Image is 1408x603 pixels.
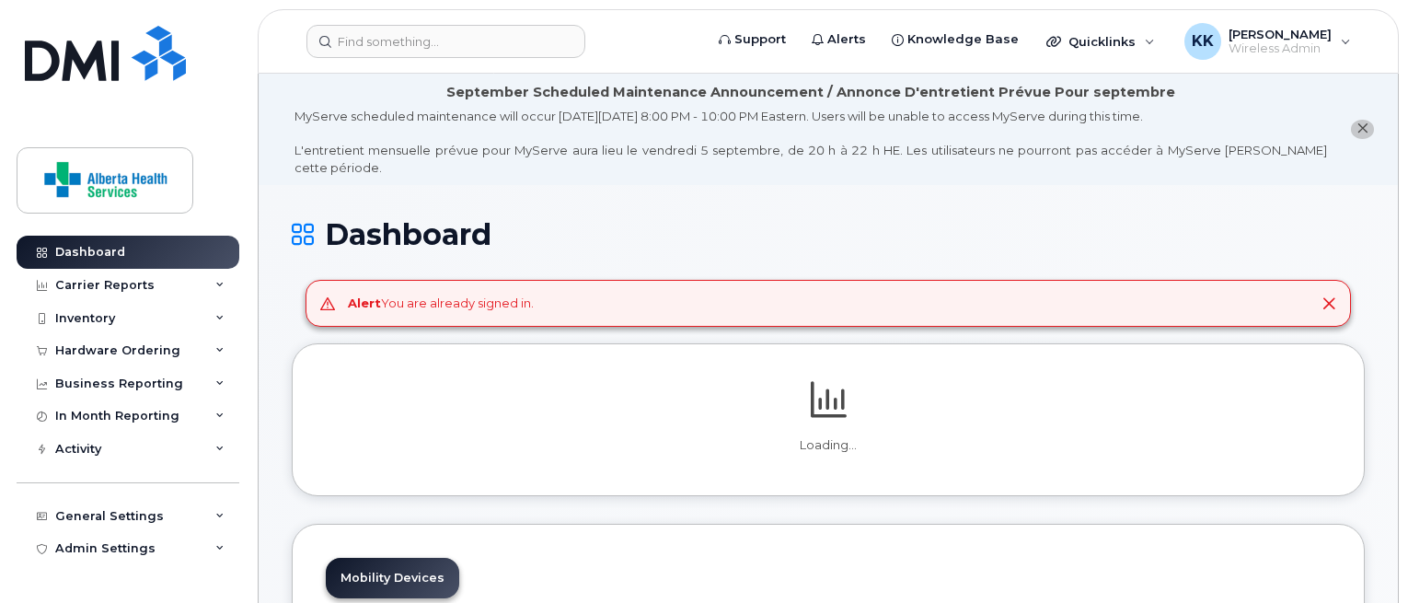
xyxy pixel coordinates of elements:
[348,296,381,310] strong: Alert
[294,108,1327,176] div: MyServe scheduled maintenance will occur [DATE][DATE] 8:00 PM - 10:00 PM Eastern. Users will be u...
[292,218,1365,250] h1: Dashboard
[326,437,1331,454] p: Loading...
[326,558,459,598] a: Mobility Devices
[446,83,1175,102] div: September Scheduled Maintenance Announcement / Annonce D'entretient Prévue Pour septembre
[348,295,534,312] div: You are already signed in.
[1351,120,1374,139] button: close notification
